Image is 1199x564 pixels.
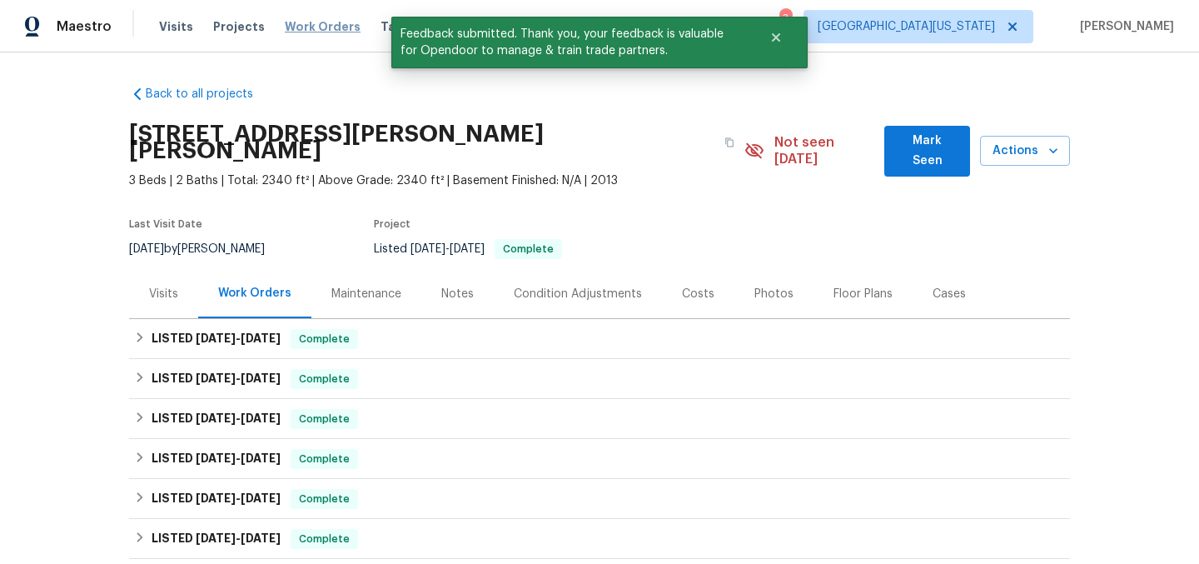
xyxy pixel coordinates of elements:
[292,531,356,547] span: Complete
[496,244,560,254] span: Complete
[410,243,485,255] span: -
[196,452,236,464] span: [DATE]
[152,489,281,509] h6: LISTED
[196,372,281,384] span: -
[159,18,193,35] span: Visits
[129,239,285,259] div: by [PERSON_NAME]
[241,452,281,464] span: [DATE]
[149,286,178,302] div: Visits
[818,18,995,35] span: [GEOGRAPHIC_DATA][US_STATE]
[152,529,281,549] h6: LISTED
[196,332,236,344] span: [DATE]
[196,412,281,424] span: -
[129,219,202,229] span: Last Visit Date
[292,371,356,387] span: Complete
[196,532,236,544] span: [DATE]
[682,286,714,302] div: Costs
[218,285,291,302] div: Work Orders
[129,126,714,159] h2: [STREET_ADDRESS][PERSON_NAME][PERSON_NAME]
[57,18,112,35] span: Maestro
[129,439,1070,479] div: LISTED [DATE]-[DATE]Complete
[196,452,281,464] span: -
[441,286,474,302] div: Notes
[196,372,236,384] span: [DATE]
[129,86,289,102] a: Back to all projects
[285,18,361,35] span: Work Orders
[833,286,893,302] div: Floor Plans
[152,449,281,469] h6: LISTED
[129,172,744,189] span: 3 Beds | 2 Baths | Total: 2340 ft² | Above Grade: 2340 ft² | Basement Finished: N/A | 2013
[331,286,401,302] div: Maintenance
[241,532,281,544] span: [DATE]
[374,243,562,255] span: Listed
[450,243,485,255] span: [DATE]
[898,131,957,172] span: Mark Seen
[196,492,281,504] span: -
[152,369,281,389] h6: LISTED
[129,319,1070,359] div: LISTED [DATE]-[DATE]Complete
[241,372,281,384] span: [DATE]
[292,331,356,347] span: Complete
[196,332,281,344] span: -
[884,126,970,177] button: Mark Seen
[241,412,281,424] span: [DATE]
[410,243,445,255] span: [DATE]
[374,219,410,229] span: Project
[129,399,1070,439] div: LISTED [DATE]-[DATE]Complete
[152,329,281,349] h6: LISTED
[754,286,794,302] div: Photos
[980,136,1070,167] button: Actions
[779,10,791,27] div: 3
[196,412,236,424] span: [DATE]
[129,479,1070,519] div: LISTED [DATE]-[DATE]Complete
[129,359,1070,399] div: LISTED [DATE]-[DATE]Complete
[514,286,642,302] div: Condition Adjustments
[292,451,356,467] span: Complete
[933,286,966,302] div: Cases
[993,141,1057,162] span: Actions
[152,409,281,429] h6: LISTED
[749,21,803,54] button: Close
[196,532,281,544] span: -
[196,492,236,504] span: [DATE]
[292,411,356,427] span: Complete
[213,18,265,35] span: Projects
[241,332,281,344] span: [DATE]
[129,519,1070,559] div: LISTED [DATE]-[DATE]Complete
[241,492,281,504] span: [DATE]
[381,21,415,32] span: Tasks
[714,127,744,157] button: Copy Address
[774,134,875,167] span: Not seen [DATE]
[1073,18,1174,35] span: [PERSON_NAME]
[391,17,749,68] span: Feedback submitted. Thank you, your feedback is valuable for Opendoor to manage & train trade par...
[292,491,356,507] span: Complete
[129,243,164,255] span: [DATE]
